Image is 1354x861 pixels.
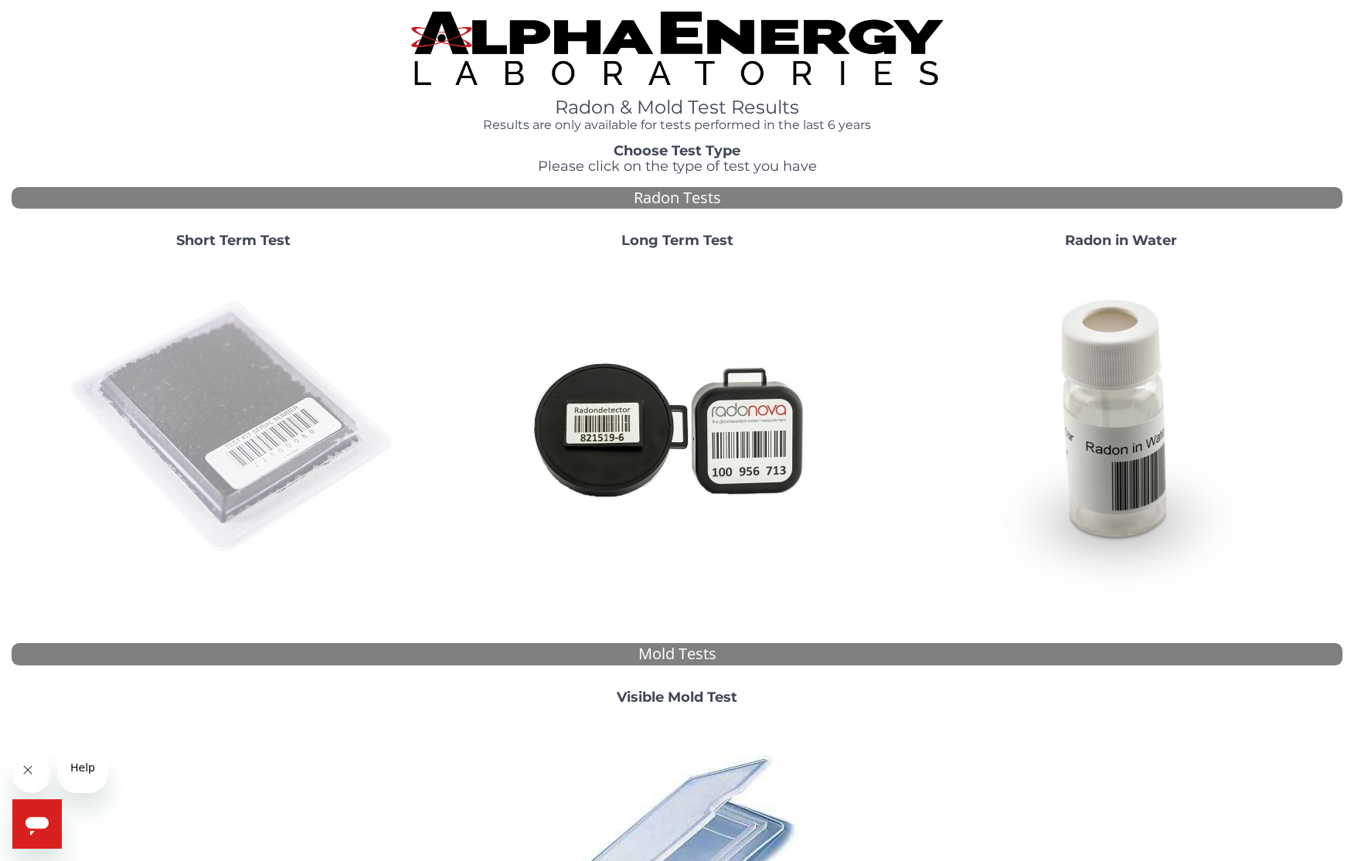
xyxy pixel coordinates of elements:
[12,643,1342,665] div: Mold Tests
[621,232,733,249] strong: Long Term Test
[411,97,944,117] h1: Radon & Mold Test Results
[12,187,1342,209] div: Radon Tests
[617,689,737,706] strong: Visible Mold Test
[57,750,108,793] iframe: Message from company
[511,261,843,594] img: Radtrak2vsRadtrak3.jpg
[954,261,1287,594] img: RadoninWater.jpg
[1064,232,1176,249] strong: Radon in Water
[176,232,291,249] strong: Short Term Test
[12,754,51,793] iframe: Close message
[411,118,944,132] h4: Results are only available for tests performed in the last 6 years
[12,799,62,849] iframe: Button to launch messaging window
[67,261,400,594] img: ShortTerm.jpg
[538,158,817,175] span: Please click on the type of test you have
[614,142,740,159] strong: Choose Test Type
[411,12,944,85] img: TightCrop.jpg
